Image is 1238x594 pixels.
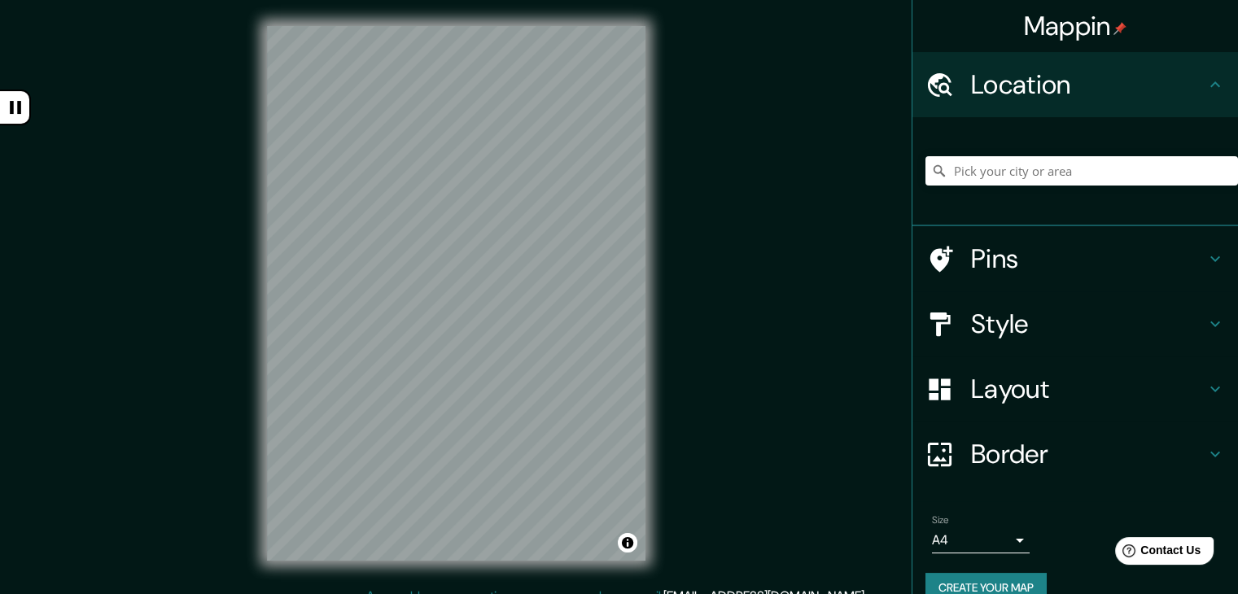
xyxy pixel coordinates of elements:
[932,513,949,527] label: Size
[1024,10,1127,42] h4: Mappin
[971,242,1205,275] h4: Pins
[912,52,1238,117] div: Location
[912,291,1238,356] div: Style
[912,226,1238,291] div: Pins
[618,533,637,553] button: Toggle attribution
[267,26,645,561] canvas: Map
[971,438,1205,470] h4: Border
[912,356,1238,421] div: Layout
[971,68,1205,101] h4: Location
[1093,531,1220,576] iframe: Help widget launcher
[971,308,1205,340] h4: Style
[932,527,1030,553] div: A4
[925,156,1238,186] input: Pick your city or area
[1113,22,1126,35] img: pin-icon.png
[912,421,1238,487] div: Border
[971,373,1205,405] h4: Layout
